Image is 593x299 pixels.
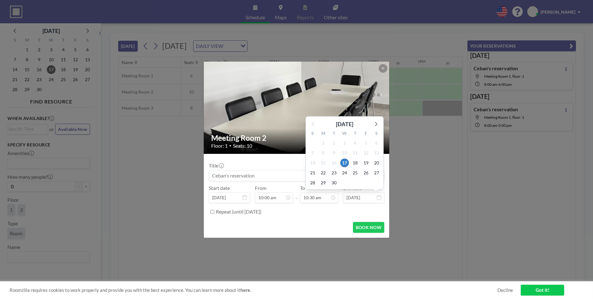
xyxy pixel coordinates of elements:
[340,159,349,167] span: Wednesday, September 17, 2025
[296,187,297,201] span: -
[360,130,371,138] div: F
[240,287,251,293] a: here.
[209,185,230,191] label: Start date
[307,130,318,138] div: S
[372,168,381,177] span: Saturday, September 27, 2025
[340,168,349,177] span: Wednesday, September 24, 2025
[330,149,338,157] span: Tuesday, September 9, 2025
[330,159,338,167] span: Tuesday, September 16, 2025
[211,143,228,149] span: Floor: 1
[319,139,328,147] span: Monday, September 1, 2025
[319,178,328,187] span: Monday, September 29, 2025
[372,139,381,147] span: Saturday, September 6, 2025
[209,163,223,169] label: Title
[308,168,317,177] span: Sunday, September 21, 2025
[308,178,317,187] span: Sunday, September 28, 2025
[372,159,381,167] span: Saturday, September 20, 2025
[351,159,359,167] span: Thursday, September 18, 2025
[10,287,497,293] span: Roomzilla requires cookies to work properly and provide you with the best experience. You can lea...
[362,149,370,157] span: Friday, September 12, 2025
[340,139,349,147] span: Wednesday, September 3, 2025
[318,130,328,138] div: M
[319,149,328,157] span: Monday, September 8, 2025
[351,168,359,177] span: Thursday, September 25, 2025
[497,287,513,293] a: Decline
[211,133,382,143] h2: Meeting Room 2
[330,139,338,147] span: Tuesday, September 2, 2025
[308,149,317,157] span: Sunday, September 7, 2025
[340,149,349,157] span: Wednesday, September 10, 2025
[351,139,359,147] span: Thursday, September 4, 2025
[216,209,261,215] label: Repeat (until [DATE])
[209,170,384,181] input: Ceban's reservation
[372,149,381,157] span: Saturday, September 13, 2025
[300,185,305,191] label: To
[233,143,252,149] span: Seats: 10
[351,149,359,157] span: Thursday, September 11, 2025
[371,130,382,138] div: S
[362,168,370,177] span: Friday, September 26, 2025
[362,139,370,147] span: Friday, September 5, 2025
[229,143,231,148] span: •
[521,285,564,296] a: Got it!
[336,120,353,128] div: [DATE]
[329,130,339,138] div: T
[350,130,360,138] div: T
[319,159,328,167] span: Monday, September 15, 2025
[319,168,328,177] span: Monday, September 22, 2025
[353,222,384,233] button: BOOK NOW
[330,168,338,177] span: Tuesday, September 23, 2025
[308,159,317,167] span: Sunday, September 14, 2025
[330,178,338,187] span: Tuesday, September 30, 2025
[339,130,350,138] div: W
[255,185,266,191] label: From
[362,159,370,167] span: Friday, September 19, 2025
